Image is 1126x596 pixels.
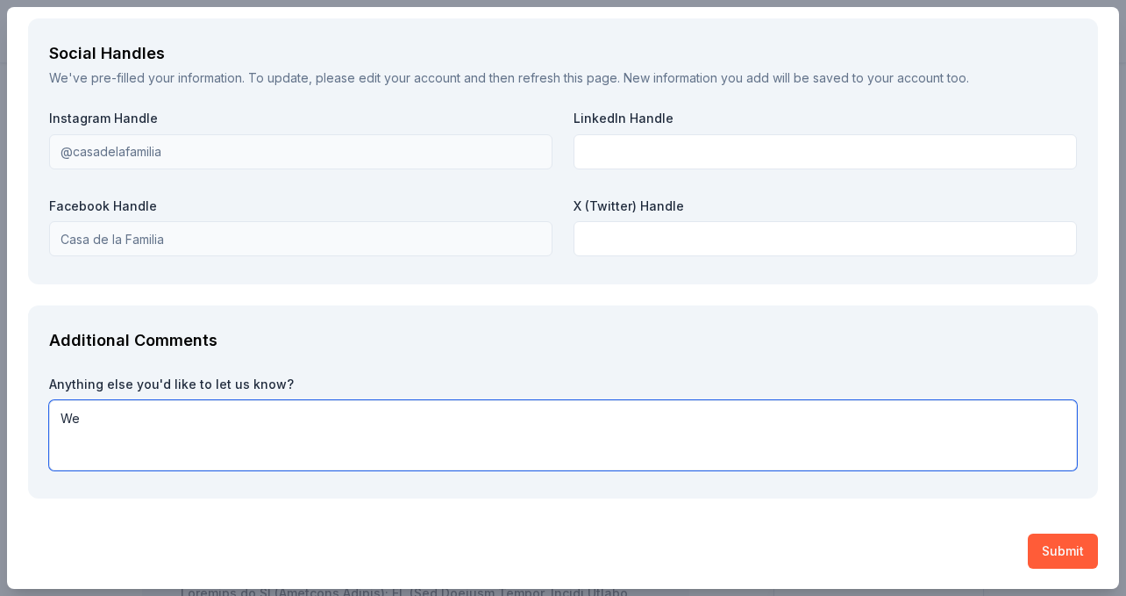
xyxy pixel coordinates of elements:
[574,197,1077,215] label: X (Twitter) Handle
[574,110,1077,127] label: LinkedIn Handle
[49,376,1077,393] label: Anything else you'd like to let us know?
[49,39,1077,68] div: Social Handles
[49,110,552,127] label: Instagram Handle
[49,327,1077,355] div: Additional Comments
[1028,534,1098,569] button: Submit
[49,68,1077,89] div: We've pre-filled your information. To update, please and then refresh this page. New information ...
[49,197,552,215] label: Facebook Handle
[49,400,1077,470] textarea: We
[359,70,460,85] a: edit your account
